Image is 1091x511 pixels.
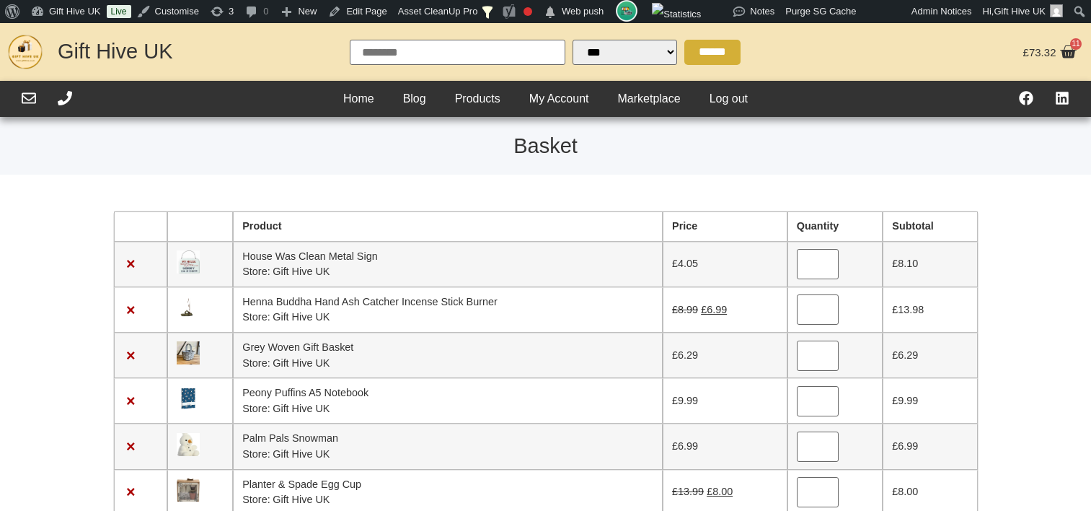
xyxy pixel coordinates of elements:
th: Quantity [787,211,883,242]
h1: Basket [7,136,1084,157]
span: £ [672,258,678,269]
a: Home [329,88,389,110]
bdi: 8.10 [892,258,918,269]
div: Focus keyphrase not set [524,7,532,16]
bdi: 9.99 [672,395,698,406]
span: £ [892,258,898,269]
a: Find Us On Facebook [1019,91,1033,105]
img: Grey Woven Gift Basket [177,341,200,364]
span: £ [892,440,898,452]
input: Product quantity [797,386,839,416]
bdi: 6.29 [672,349,698,361]
nav: Header Menu [329,88,762,110]
a: Call Us [58,91,72,105]
input: Product quantity [797,477,839,507]
a: Remove Peony Puffins A5 Notebook from basket [123,393,139,409]
img: Henna Buddha Hand Ash Catcher Incense Stick Burner [177,296,200,319]
dt: Store: [242,447,270,463]
a: £73.32 11 [1020,40,1080,64]
a: Gift Hive UK [273,494,330,505]
a: Remove Henna Buddha Hand Ash Catcher Incense Stick Burner from basket [123,302,139,318]
bdi: 8.00 [707,486,733,497]
input: Product quantity [797,341,839,371]
span: £ [672,304,678,315]
bdi: 8.00 [892,486,918,497]
input: Product quantity [797,249,839,279]
bdi: 6.99 [701,304,727,315]
a: My Account [515,88,604,110]
a: Gift Hive UK [273,266,330,277]
img: Palm Pals Snowman [177,433,200,456]
span:  [543,2,557,22]
a: Marketplace [604,88,695,110]
a: Gift Hive UK [273,311,330,323]
a: Grey Woven Gift Basket [242,341,353,353]
span: £ [701,304,707,315]
a: House Was Clean Metal Sign [242,250,377,262]
img: House Was Clean Metal Sign [177,250,200,274]
bdi: 6.99 [672,440,698,452]
a: Remove Planter & Spade Egg Cup from basket [123,484,139,500]
a: Find Us On LinkedIn [1055,91,1069,105]
th: Subtotal [883,211,977,242]
bdi: 13.99 [672,486,704,497]
img: Peony Puffins A5 Notebook [177,387,200,410]
span: £ [892,486,898,497]
a: Remove House Was Clean Metal Sign from basket [123,256,139,272]
a: Palm Pals Snowman [242,432,338,444]
a: Planter & Spade Egg Cup [242,479,361,490]
input: Product quantity [797,294,839,325]
a: Peony Puffins A5 Notebook [242,387,368,398]
span: £ [672,395,678,406]
a: Remove Grey Woven Gift Basket from basket [123,348,139,364]
a: Blog [389,88,441,110]
div: Call Us [58,91,72,108]
a: Gift Hive UK [273,403,330,414]
bdi: 9.99 [892,395,918,406]
th: Price [663,211,787,242]
input: Product quantity [797,432,839,462]
span: £ [892,349,898,361]
bdi: 6.29 [892,349,918,361]
a: Gift Hive UK [273,448,330,460]
a: Log out [695,88,762,110]
span: £ [892,395,898,406]
th: Product [233,211,663,242]
a: Products [441,88,515,110]
bdi: 6.99 [892,440,918,452]
span: 11 [1070,38,1082,50]
span: £ [1023,46,1029,58]
bdi: 4.05 [672,258,698,269]
dt: Store: [242,264,270,280]
bdi: 8.99 [672,304,698,315]
dt: Store: [242,401,270,417]
a: Live [107,5,131,18]
img: Views over 48 hours. Click for more Jetpack Stats. [652,3,701,26]
span: £ [672,440,678,452]
dt: Store: [242,356,270,372]
dt: Store: [242,310,270,326]
span: £ [707,486,712,497]
a: Gift Hive UK [273,357,330,369]
img: Planter & Spade Egg Cup [177,479,200,502]
bdi: 13.98 [892,304,924,315]
dt: Store: [242,492,270,508]
span: Gift Hive UK [994,6,1046,17]
a: Email Us [22,91,36,105]
a: Henna Buddha Hand Ash Catcher Incense Stick Burner [242,296,498,307]
img: GHUK-Site-Icon-2024-2 [7,34,43,70]
a: Remove Palm Pals Snowman from basket [123,439,139,455]
span: £ [672,486,678,497]
span: £ [892,304,898,315]
a: Gift Hive UK [58,40,173,63]
span: £ [672,349,678,361]
bdi: 73.32 [1023,46,1056,58]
